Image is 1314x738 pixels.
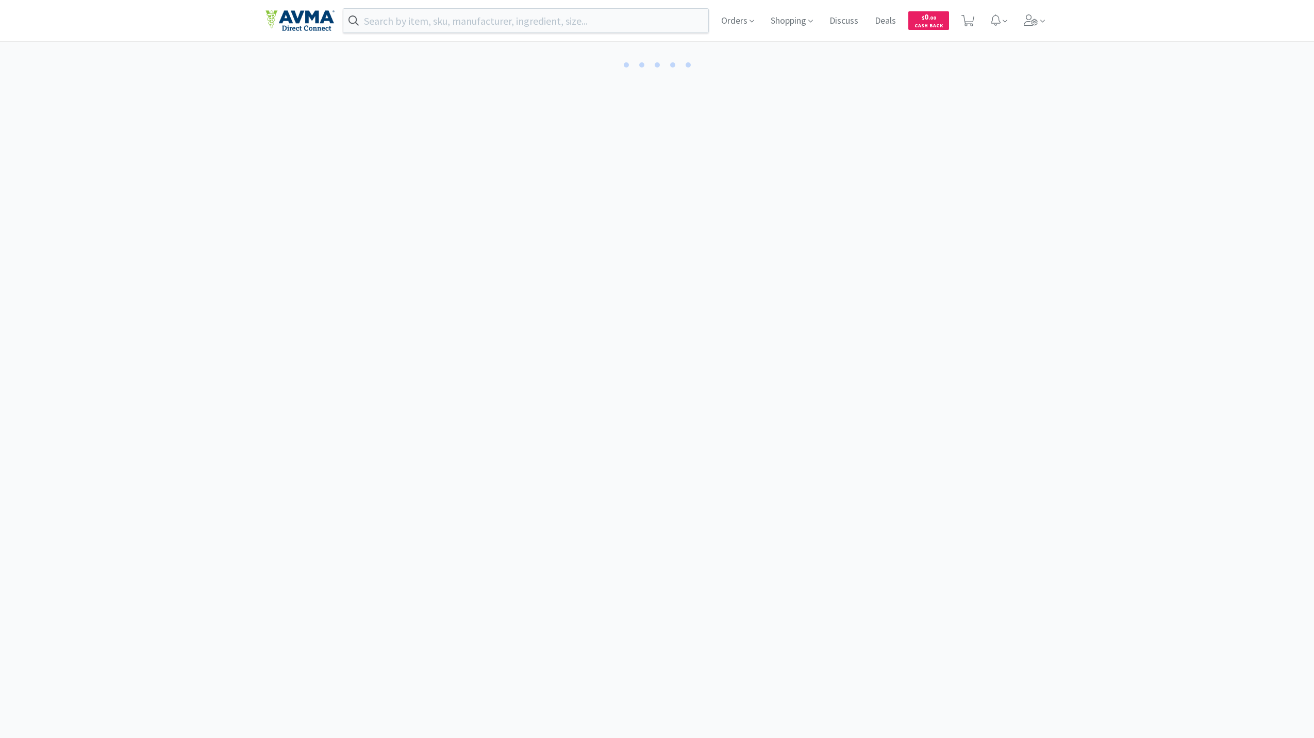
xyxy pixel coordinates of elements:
a: $0.00Cash Back [908,7,949,35]
span: 0 [922,12,936,22]
a: Discuss [825,16,862,26]
span: . 00 [928,14,936,21]
input: Search by item, sku, manufacturer, ingredient, size... [343,9,709,32]
span: Cash Back [914,23,943,30]
a: Deals [871,16,900,26]
span: $ [922,14,924,21]
img: e4e33dab9f054f5782a47901c742baa9_102.png [265,10,335,31]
